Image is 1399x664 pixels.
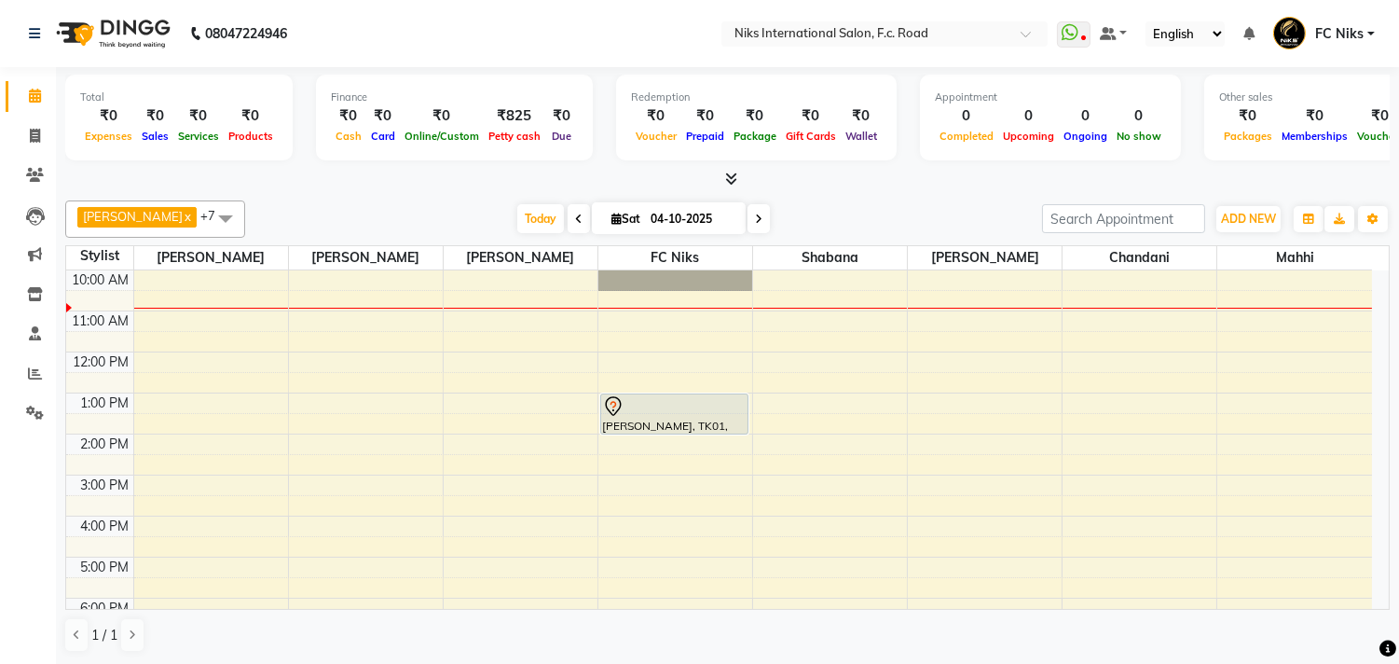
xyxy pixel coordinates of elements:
span: Due [547,130,576,143]
span: Shabana [753,246,907,270]
span: [PERSON_NAME] [134,246,288,270]
span: FC Niks [598,246,752,270]
div: 0 [1059,105,1112,127]
div: 2:00 PM [77,435,133,454]
span: Mahhi [1217,246,1372,270]
div: 4:00 PM [77,517,133,536]
span: Petty cash [484,130,545,143]
div: [PERSON_NAME], TK01, 01:00 PM-02:00 PM, Protein Hair Spa - Medium ([DEMOGRAPHIC_DATA]) [601,394,748,434]
span: Wallet [841,130,882,143]
div: ₹0 [1277,105,1352,127]
span: Sat [607,212,645,226]
b: 08047224946 [205,7,287,60]
img: logo [48,7,175,60]
img: FC Niks [1273,17,1306,49]
div: 0 [935,105,998,127]
div: ₹0 [224,105,278,127]
span: Voucher [631,130,681,143]
div: ₹0 [366,105,400,127]
span: Upcoming [998,130,1059,143]
span: Services [173,130,224,143]
div: ₹0 [173,105,224,127]
span: +7 [200,208,229,223]
div: ₹0 [331,105,366,127]
span: Package [729,130,781,143]
div: 10:00 AM [69,270,133,290]
div: Appointment [935,90,1166,105]
div: ₹0 [729,105,781,127]
span: [PERSON_NAME] [289,246,443,270]
div: ₹0 [1219,105,1277,127]
span: Prepaid [681,130,729,143]
span: Card [366,130,400,143]
span: ADD NEW [1221,212,1276,226]
div: ₹0 [841,105,882,127]
div: 0 [1112,105,1166,127]
span: Cash [331,130,366,143]
span: Memberships [1277,130,1352,143]
button: ADD NEW [1216,206,1281,232]
div: ₹0 [545,105,578,127]
span: [PERSON_NAME] [444,246,597,270]
div: Finance [331,90,578,105]
span: Gift Cards [781,130,841,143]
div: ₹0 [681,105,729,127]
div: 6:00 PM [77,599,133,618]
span: Today [517,204,564,233]
div: 1:00 PM [77,394,133,413]
span: Completed [935,130,998,143]
span: Ongoing [1059,130,1112,143]
div: 0 [998,105,1059,127]
span: Chandani [1063,246,1216,270]
div: 5:00 PM [77,558,133,577]
span: Products [224,130,278,143]
div: 11:00 AM [69,311,133,331]
span: 1 / 1 [91,626,117,645]
span: [PERSON_NAME] [908,246,1062,270]
div: ₹0 [631,105,681,127]
span: Sales [137,130,173,143]
input: 2025-10-04 [645,205,738,233]
div: ₹0 [400,105,484,127]
span: Expenses [80,130,137,143]
div: Total [80,90,278,105]
div: Stylist [66,246,133,266]
div: 12:00 PM [70,353,133,372]
div: Redemption [631,90,882,105]
div: ₹0 [80,105,137,127]
span: Online/Custom [400,130,484,143]
div: ₹0 [781,105,841,127]
a: x [183,209,191,224]
span: FC Niks [1315,24,1364,44]
span: Packages [1219,130,1277,143]
input: Search Appointment [1042,204,1205,233]
div: ₹0 [137,105,173,127]
div: 3:00 PM [77,476,133,495]
span: [PERSON_NAME] [83,209,183,224]
span: No show [1112,130,1166,143]
div: ₹825 [484,105,545,127]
